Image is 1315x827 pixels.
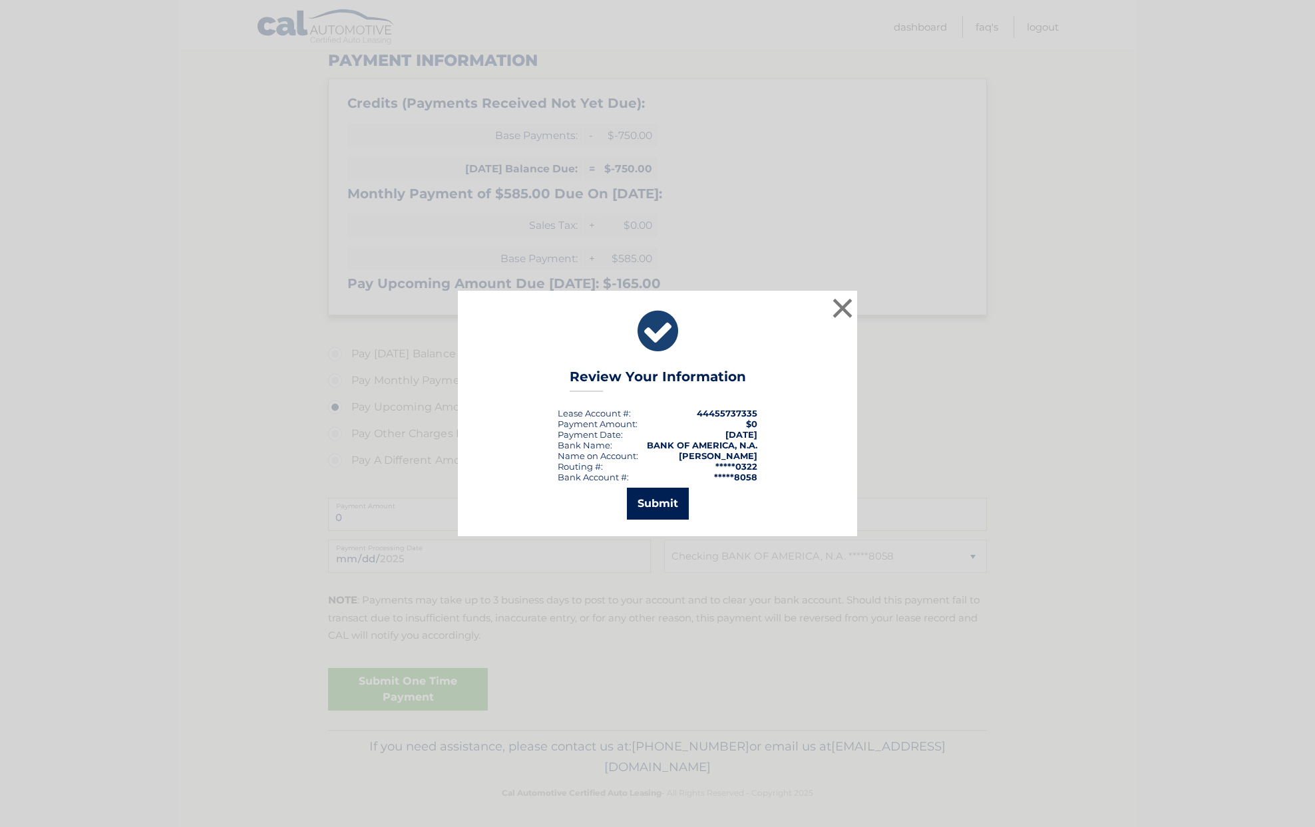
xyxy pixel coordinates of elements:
strong: BANK OF AMERICA, N.A. [647,440,757,450]
div: Bank Account #: [558,472,629,482]
button: Submit [627,488,689,520]
div: Payment Amount: [558,418,638,429]
span: [DATE] [725,429,757,440]
strong: [PERSON_NAME] [679,450,757,461]
h3: Review Your Information [570,369,746,392]
div: Name on Account: [558,450,638,461]
button: × [829,295,856,321]
div: Lease Account #: [558,408,631,418]
div: Bank Name: [558,440,612,450]
span: $0 [746,418,757,429]
div: : [558,429,623,440]
div: Routing #: [558,461,603,472]
strong: 44455737335 [697,408,757,418]
span: Payment Date [558,429,621,440]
